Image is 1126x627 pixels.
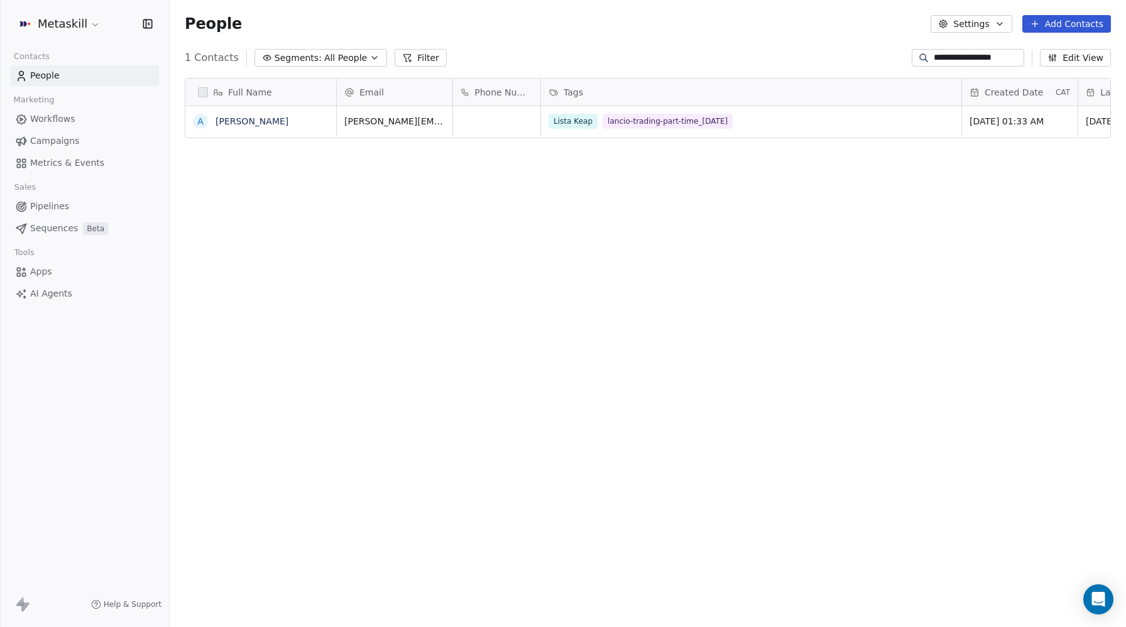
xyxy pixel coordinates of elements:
[9,178,41,197] span: Sales
[10,153,159,173] a: Metrics & Events
[603,114,733,129] span: lancio-trading-part-time_[DATE]
[359,86,384,99] span: Email
[8,47,55,66] span: Contacts
[38,16,87,32] span: Metaskill
[83,222,108,235] span: Beta
[30,222,78,235] span: Sequences
[962,79,1078,106] div: Created DateCAT
[30,156,104,170] span: Metrics & Events
[185,106,337,600] div: grid
[8,90,60,109] span: Marketing
[1040,49,1111,67] button: Edit View
[9,243,40,262] span: Tools
[564,86,583,99] span: Tags
[549,114,598,129] span: Lista Keap
[216,116,288,126] a: [PERSON_NAME]
[30,200,69,213] span: Pipelines
[10,218,159,239] a: SequencesBeta
[275,52,322,65] span: Segments:
[30,134,79,148] span: Campaigns
[453,79,540,106] div: Phone Number
[474,86,533,99] span: Phone Number
[30,265,52,278] span: Apps
[30,112,75,126] span: Workflows
[541,79,961,106] div: Tags
[228,86,272,99] span: Full Name
[324,52,367,65] span: All People
[985,86,1043,99] span: Created Date
[91,599,161,609] a: Help & Support
[931,15,1012,33] button: Settings
[10,109,159,129] a: Workflows
[344,115,445,128] span: [PERSON_NAME][EMAIL_ADDRESS][DOMAIN_NAME]
[197,115,204,128] div: A
[30,287,72,300] span: AI Agents
[15,13,103,35] button: Metaskill
[337,79,452,106] div: Email
[1056,87,1070,97] span: CAT
[185,79,336,106] div: Full Name
[395,49,447,67] button: Filter
[10,261,159,282] a: Apps
[1022,15,1111,33] button: Add Contacts
[10,131,159,151] a: Campaigns
[970,115,1070,128] span: [DATE] 01:33 AM
[30,69,60,82] span: People
[18,16,33,31] img: AVATAR%20METASKILL%20-%20Colori%20Positivo.png
[185,14,242,33] span: People
[10,65,159,86] a: People
[104,599,161,609] span: Help & Support
[10,196,159,217] a: Pipelines
[10,283,159,304] a: AI Agents
[185,50,239,65] span: 1 Contacts
[1083,584,1113,614] div: Open Intercom Messenger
